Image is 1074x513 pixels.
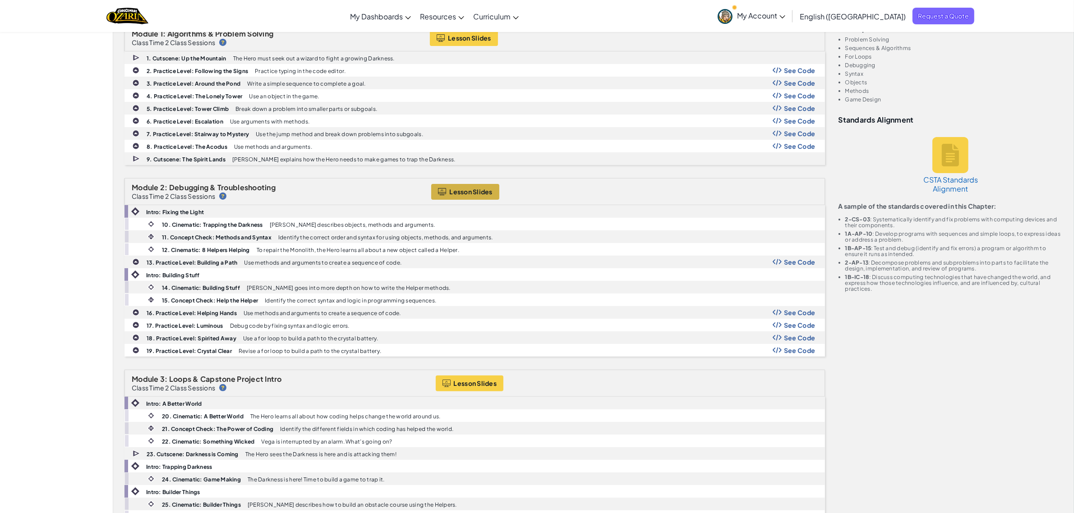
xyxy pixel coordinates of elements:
[162,284,240,291] b: 14. Cinematic: Building Stuff
[845,231,1063,243] li: : Develop programs with sequences and simple loops, to express ideas or address a problem.
[147,233,155,241] img: IconInteractive.svg
[473,12,511,21] span: Curriculum
[845,274,870,280] b: 1B-IC-18
[845,245,871,252] b: 1B-AP-15
[420,12,456,21] span: Resources
[845,79,1063,85] li: Objects
[124,319,825,331] a: 17. Practice Level: Luminous Debug code by fixing syntax and logic errors. Show Code Logo See Code
[132,309,139,316] img: IconPracticeLevel.svg
[147,118,223,125] b: 6. Practice Level: Escalation
[431,184,499,200] a: Lesson Slides
[773,309,782,316] img: Show Code Logo
[131,462,139,470] img: IconIntro.svg
[784,142,816,150] span: See Code
[147,475,155,483] img: IconCinematic.svg
[147,437,155,445] img: IconCinematic.svg
[147,296,155,304] img: IconInteractive.svg
[124,281,825,293] a: 14. Cinematic: Building Stuff [PERSON_NAME] goes into more depth on how to write the Helper methods.
[146,400,202,407] b: Intro: A Better World
[257,247,459,253] p: To repair the Monolith, the Hero learns all about a new object called a Helper.
[773,92,782,99] img: Show Code Logo
[230,119,309,124] p: Use arguments with methods.
[436,376,504,391] a: Lesson Slides
[147,335,236,342] b: 18. Practice Level: Spirited Away
[131,270,139,279] img: IconIntro.svg
[784,79,816,87] span: See Code
[124,498,825,510] a: 25. Cinematic: Builder Things [PERSON_NAME] describes how to build an obstacle course using the H...
[248,502,457,508] p: [PERSON_NAME] describes how to build an obstacle course using the Helpers.
[131,487,139,495] img: IconIntro.svg
[162,221,263,228] b: 10. Cinematic: Trapping the Darkness
[773,80,782,86] img: Show Code Logo
[124,89,825,102] a: 4. Practice Level: The Lonely Tower Use an object in the game. Show Code Logo See Code
[132,142,139,150] img: IconPracticeLevel.svg
[162,476,241,483] b: 24. Cinematic: Game Making
[124,344,825,357] a: 19. Practice Level: Crystal Clear Revise a for loop to build a path to the crystal battery. Show ...
[845,274,1063,292] li: : Discuss computing technologies that have changed the world, and express how those technologies ...
[160,29,166,38] span: 1:
[839,116,1063,124] h3: Standards Alignment
[132,347,139,354] img: IconPracticeLevel.svg
[784,321,816,329] span: See Code
[147,424,155,432] img: IconInteractive.svg
[247,81,366,87] p: Write a simple sequence to complete a goal.
[133,155,141,163] img: IconCutscene.svg
[147,322,223,329] b: 17. Practice Level: Luminous
[243,335,378,341] p: Use a for loop to build a path to the crystal battery.
[784,130,816,137] span: See Code
[147,156,226,163] b: 9. Cutscene: The Spirit Lands
[448,34,491,41] span: Lesson Slides
[132,321,139,329] img: IconPracticeLevel.svg
[146,463,212,470] b: Intro: Trapping Darkness
[232,156,456,162] p: [PERSON_NAME] explains how the Hero needs to make games to trap the Darkness.
[795,4,910,28] a: English ([GEOGRAPHIC_DATA])
[132,334,139,341] img: IconPracticeLevel.svg
[234,144,312,150] p: Use methods and arguments.
[845,216,1063,228] li: : Systematically identify and fix problems with computing devices and their components.
[278,234,493,240] p: Identify the correct order and syntax for using objects, methods, and arguments.
[133,449,141,458] img: IconCutscene.svg
[250,413,441,419] p: The Hero learns all about how coding helps change the world around us.
[132,39,215,46] p: Class Time 2 Class Sessions
[261,439,392,444] p: Vega is interrupted by an alarm. What’s going on?
[147,348,232,354] b: 19. Practice Level: Crystal Clear
[845,54,1063,60] li: For Loops
[106,7,148,25] img: Home
[132,192,215,200] p: Class Time 2 Class Sessions
[147,451,239,458] b: 23. Cutscene: Darkness is Coming
[147,500,155,508] img: IconCinematic.svg
[147,143,227,150] b: 8. Practice Level: The Acodus
[773,347,782,353] img: Show Code Logo
[146,209,204,215] b: Intro: Fixing the Light
[430,30,498,46] button: Lesson Slides
[132,79,139,87] img: IconPracticeLevel.svg
[773,118,782,124] img: Show Code Logo
[132,130,139,137] img: IconPracticeLevel.svg
[249,93,319,99] p: Use an object in the game.
[132,384,215,391] p: Class Time 2 Class Sessions
[132,183,159,192] span: Module
[162,234,272,241] b: 11. Concept Check: Methods and Syntax
[147,80,240,87] b: 3. Practice Level: Around the Pond
[124,64,825,77] a: 2. Practice Level: Following the Signs Practice typing in the code editor. Show Code Logo See Code
[469,4,523,28] a: Curriculum
[132,105,139,112] img: IconPracticeLevel.svg
[162,438,254,445] b: 22. Cinematic: Something Wicked
[133,54,141,62] img: IconCutscene.svg
[913,8,974,24] a: Request a Quote
[124,331,825,344] a: 18. Practice Level: Spirited Away Use a for loop to build a path to the crystal battery. Show Cod...
[219,39,226,46] img: IconHint.svg
[773,67,782,73] img: Show Code Logo
[845,71,1063,77] li: Syntax
[147,105,229,112] b: 5. Practice Level: Tower Climb
[784,347,816,354] span: See Code
[124,409,825,422] a: 20. Cinematic: A Better World The Hero learns all about how coding helps change the world around us.
[132,258,139,266] img: IconPracticeLevel.svg
[124,230,825,243] a: 11. Concept Check: Methods and Syntax Identify the correct order and syntax for using objects, me...
[131,207,139,215] img: IconIntro.svg
[718,9,733,24] img: avatar
[169,374,282,384] span: Loops & Capstone Project Intro
[845,260,1063,271] li: : Decompose problems and subproblems into parts to facilitate the design, implementation, and rev...
[147,68,248,74] b: 2. Practice Level: Following the Signs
